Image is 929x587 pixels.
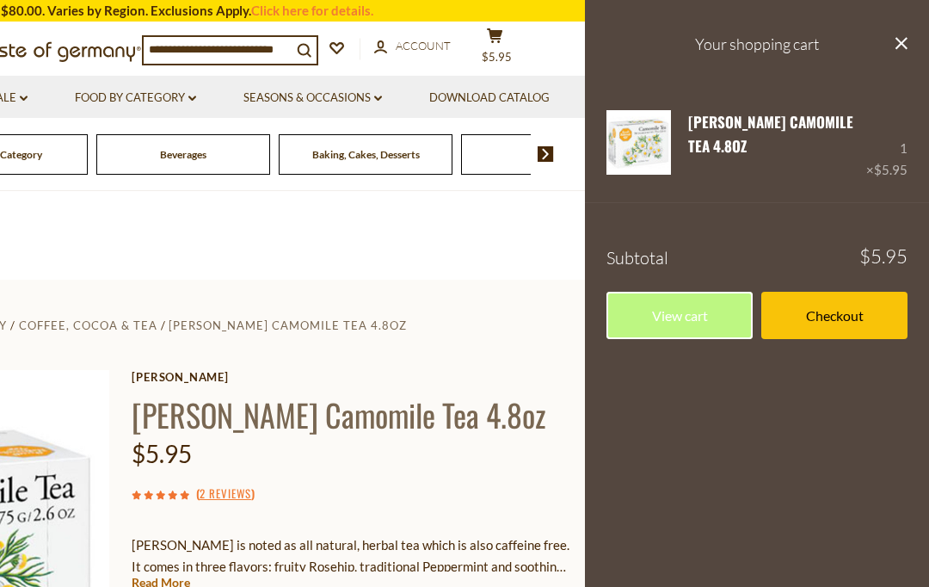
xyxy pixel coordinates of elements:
[132,439,192,468] span: $5.95
[429,89,550,108] a: Download Catalog
[606,247,668,269] span: Subtotal
[132,395,572,434] h1: [PERSON_NAME] Camomile Tea 4.8oz
[688,111,853,157] a: [PERSON_NAME] Camomile Tea 4.8oz
[312,148,420,161] a: Baking, Cakes, Desserts
[19,318,157,332] a: Coffee, Cocoa & Tea
[160,148,206,161] a: Beverages
[606,292,753,339] a: View cart
[538,146,554,162] img: next arrow
[196,485,255,502] span: ( )
[859,247,907,266] span: $5.95
[761,292,907,339] a: Checkout
[874,162,907,177] span: $5.95
[374,37,451,56] a: Account
[132,534,572,578] p: [PERSON_NAME] is noted as all natural, herbal tea which is also caffeine free. It comes in three ...
[606,110,671,175] img: Onno Behrends Camomile Tea
[243,89,382,108] a: Seasons & Occasions
[396,39,451,53] span: Account
[75,89,196,108] a: Food By Category
[606,110,671,181] a: Onno Behrends Camomile Tea
[132,370,572,384] a: [PERSON_NAME]
[251,3,373,18] a: Click here for details.
[482,50,512,64] span: $5.95
[169,318,407,332] a: [PERSON_NAME] Camomile Tea 4.8oz
[469,28,520,71] button: $5.95
[866,110,907,181] div: 1 ×
[200,485,251,504] a: 2 Reviews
